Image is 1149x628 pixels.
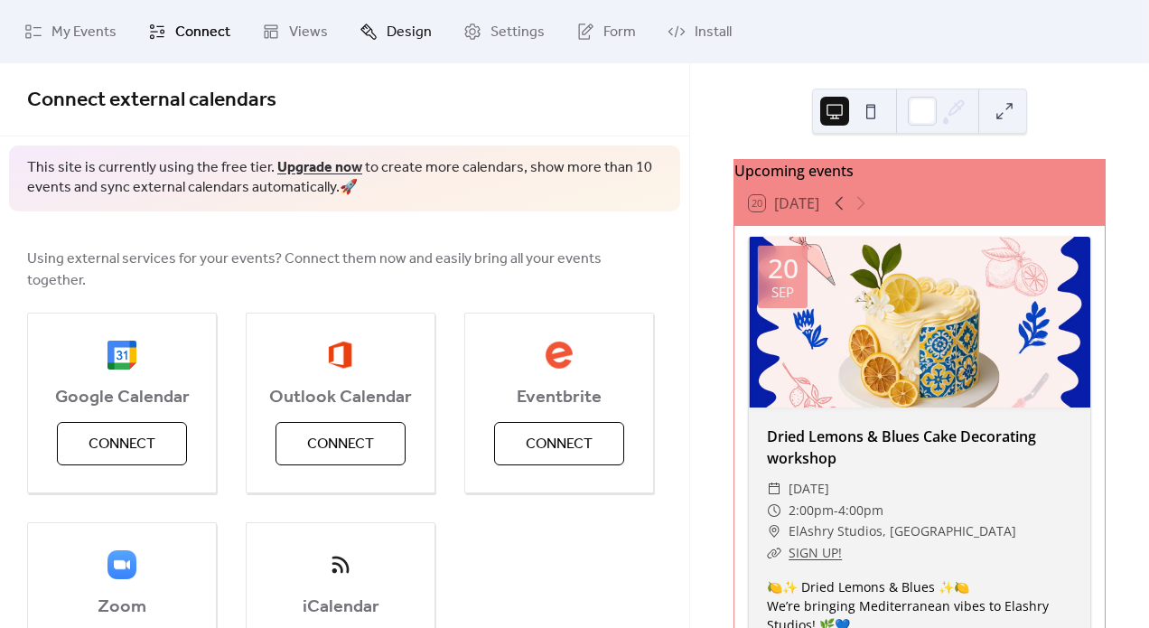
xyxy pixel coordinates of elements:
[767,520,781,542] div: ​
[175,22,230,43] span: Connect
[27,248,662,292] span: Using external services for your events? Connect them now and easily bring all your events together.
[387,22,432,43] span: Design
[494,422,624,465] button: Connect
[490,22,545,43] span: Settings
[450,7,558,56] a: Settings
[838,500,883,521] span: 4:00pm
[307,434,374,455] span: Connect
[545,341,574,370] img: eventbrite
[107,550,136,579] img: zoom
[277,154,362,182] a: Upgrade now
[767,478,781,500] div: ​
[247,596,434,618] span: iCalendar
[789,500,834,521] span: 2:00pm
[276,422,406,465] button: Connect
[654,7,745,56] a: Install
[28,387,216,408] span: Google Calendar
[326,550,355,579] img: ical
[248,7,341,56] a: Views
[346,7,445,56] a: Design
[767,426,1036,468] a: Dried Lemons & Blues Cake Decorating workshop
[107,341,136,370] img: google
[834,500,838,521] span: -
[563,7,649,56] a: Form
[27,158,662,199] span: This site is currently using the free tier. to create more calendars, show more than 10 events an...
[789,544,842,561] a: SIGN UP!
[247,387,434,408] span: Outlook Calendar
[27,80,276,120] span: Connect external calendars
[11,7,130,56] a: My Events
[135,7,244,56] a: Connect
[51,22,117,43] span: My Events
[767,500,781,521] div: ​
[603,22,636,43] span: Form
[465,387,653,408] span: Eventbrite
[768,255,799,282] div: 20
[526,434,593,455] span: Connect
[789,520,1016,542] span: ElAshry Studios, [GEOGRAPHIC_DATA]
[57,422,187,465] button: Connect
[28,596,216,618] span: Zoom
[89,434,155,455] span: Connect
[289,22,328,43] span: Views
[789,478,829,500] span: [DATE]
[734,160,1105,182] div: Upcoming events
[695,22,732,43] span: Install
[771,286,794,299] div: Sep
[767,542,781,564] div: ​
[328,341,352,370] img: outlook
